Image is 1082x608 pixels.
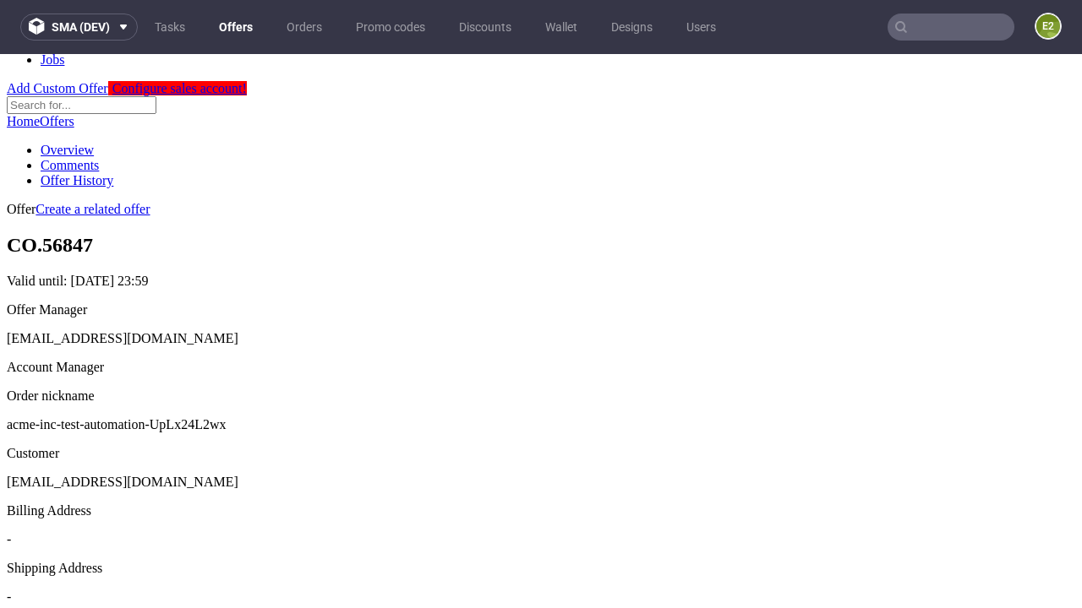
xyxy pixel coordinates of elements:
div: Billing Address [7,449,1075,464]
span: [EMAIL_ADDRESS][DOMAIN_NAME] [7,421,238,435]
a: Tasks [145,14,195,41]
span: - [7,535,11,550]
input: Search for... [7,42,156,60]
div: Order nickname [7,334,1075,350]
div: Shipping Address [7,507,1075,522]
span: Configure sales account! [112,27,247,41]
h1: CO.56847 [7,180,1075,203]
p: Valid until: [7,220,1075,235]
a: Users [676,14,726,41]
a: Wallet [535,14,587,41]
a: Offer History [41,119,113,133]
a: Home [7,60,40,74]
a: Create a related offer [36,148,150,162]
span: - [7,478,11,492]
a: Offers [209,14,263,41]
p: acme-inc-test-automation-UpLx24L2wx [7,363,1075,378]
a: Overview [41,89,94,103]
div: Account Manager [7,306,1075,321]
button: sma (dev) [20,14,138,41]
div: [EMAIL_ADDRESS][DOMAIN_NAME] [7,277,1075,292]
a: Comments [41,104,99,118]
time: [DATE] 23:59 [71,220,149,234]
span: sma (dev) [52,21,110,33]
a: Add Custom Offer [7,27,108,41]
a: Discounts [449,14,522,41]
div: Offer [7,148,1075,163]
a: Configure sales account! [108,27,247,41]
a: Promo codes [346,14,435,41]
figcaption: e2 [1036,14,1060,38]
div: Customer [7,392,1075,407]
a: Offers [40,60,74,74]
a: Orders [276,14,332,41]
a: Designs [601,14,663,41]
div: Offer Manager [7,248,1075,263]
